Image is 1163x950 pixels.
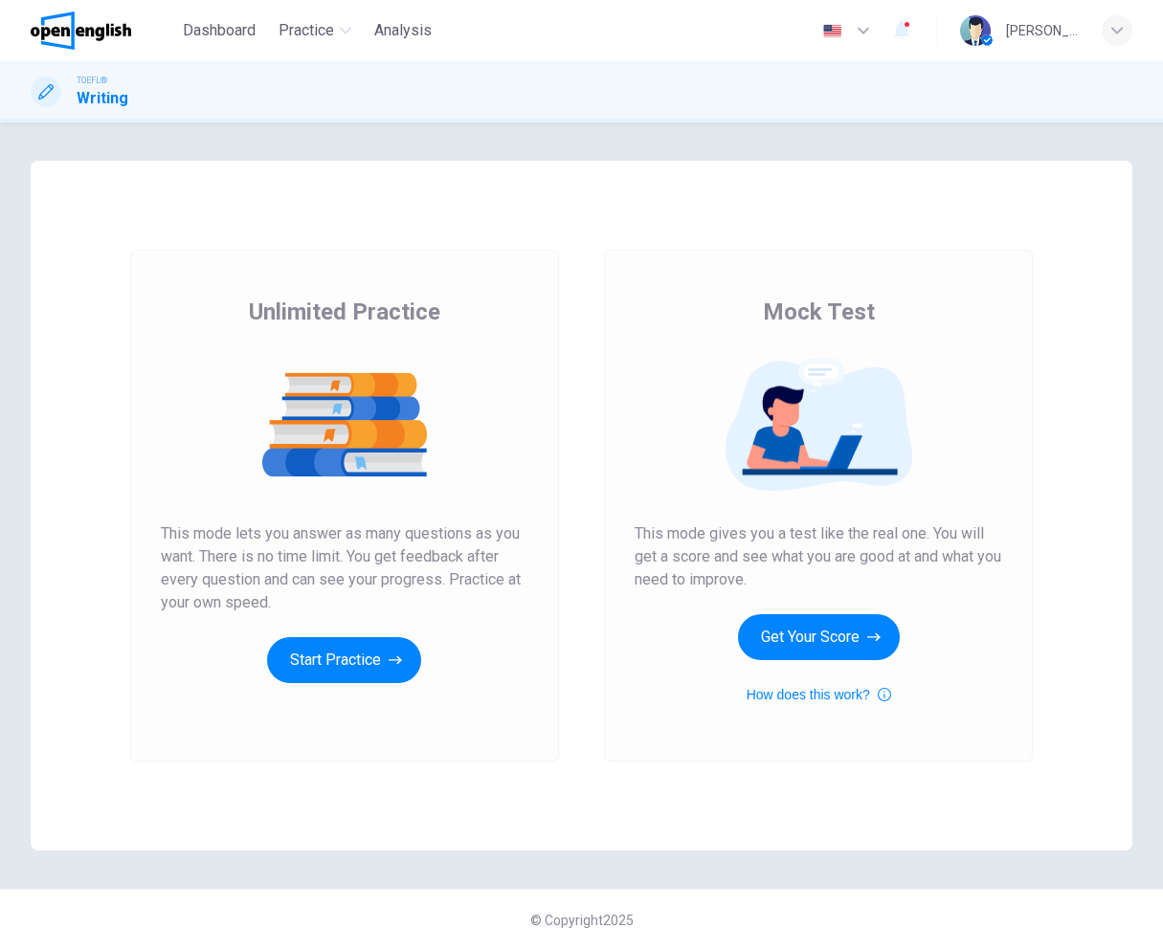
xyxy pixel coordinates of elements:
[763,297,875,327] span: Mock Test
[960,15,991,46] img: Profile picture
[249,297,440,327] span: Unlimited Practice
[1006,19,1079,42] div: [PERSON_NAME]
[747,683,891,706] button: How does this work?
[31,11,131,50] img: OpenEnglish logo
[367,13,439,48] button: Analysis
[31,11,175,50] a: OpenEnglish logo
[77,87,128,110] h1: Writing
[161,522,528,614] span: This mode lets you answer as many questions as you want. There is no time limit. You get feedback...
[77,74,107,87] span: TOEFL®
[271,13,359,48] button: Practice
[279,19,334,42] span: Practice
[374,19,432,42] span: Analysis
[175,13,263,48] button: Dashboard
[183,19,256,42] span: Dashboard
[267,637,421,683] button: Start Practice
[635,522,1002,591] span: This mode gives you a test like the real one. You will get a score and see what you are good at a...
[530,913,634,928] span: © Copyright 2025
[738,614,900,660] button: Get Your Score
[820,24,844,38] img: en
